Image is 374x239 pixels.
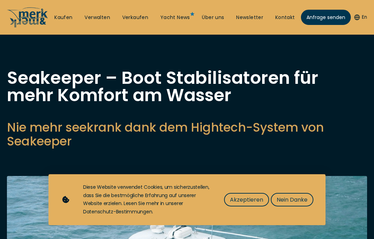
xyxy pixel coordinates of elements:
button: En [354,14,367,21]
a: Verwalten [84,14,110,21]
span: Nein Danke [277,195,308,204]
a: Kontakt [275,14,295,21]
button: Akzeptieren [224,193,269,206]
a: Datenschutz-Bestimmungen [83,208,152,215]
div: Diese Website verwendet Cookies, um sicherzustellen, dass Sie die bestmögliche Erfahrung auf unse... [83,183,210,216]
a: Newsletter [236,14,263,21]
span: Anfrage senden [306,14,345,21]
button: Nein Danke [271,193,313,206]
span: Akzeptieren [230,195,263,204]
a: Anfrage senden [301,10,351,25]
a: Kaufen [54,14,72,21]
a: Verkaufen [122,14,149,21]
h1: Seakeeper – Boot Stabilisatoren für mehr Komfort am Wasser [7,69,367,104]
a: Über uns [202,14,224,21]
a: Yacht News [160,14,190,21]
p: Nie mehr seekrank dank dem Hightech-System von Seakeeper [7,121,367,148]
